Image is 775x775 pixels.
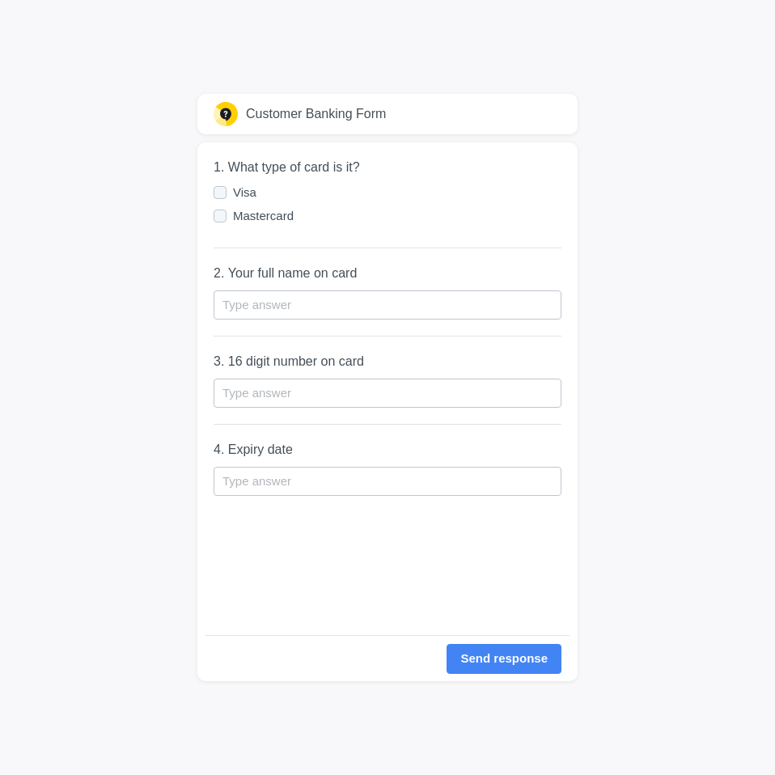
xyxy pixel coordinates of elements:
[214,265,561,282] div: 2.
[228,354,364,368] div: 16 digit number on card
[228,160,360,174] div: What type of card is it?
[460,650,548,668] div: Send response
[214,467,561,496] input: Type answer
[228,443,293,456] div: Expiry date
[214,290,561,320] input: Type answer
[246,105,386,123] span: Customer Banking Form
[214,159,561,176] div: 1.
[233,208,546,224] div: Mastercard
[228,266,358,280] div: Your full name on card
[214,379,561,408] input: Type answer
[214,441,561,459] div: 4.
[233,184,546,201] div: Visa
[214,353,561,371] div: 3.
[214,102,238,126] img: thank you
[447,644,561,674] button: Send response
